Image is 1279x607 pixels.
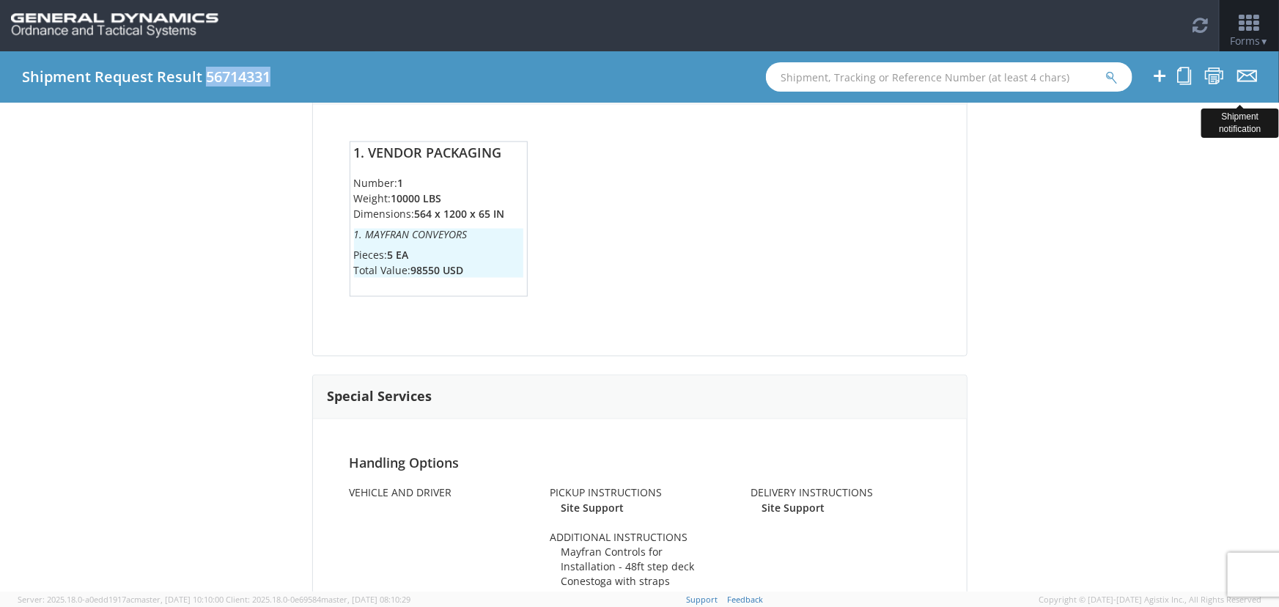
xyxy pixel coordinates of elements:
strong: 1 [398,176,404,190]
span: Forms [1230,34,1269,48]
strong: 5 EA [388,248,409,262]
li: Pieces: [354,247,524,262]
span: Copyright © [DATE]-[DATE] Agistix Inc., All Rights Reserved [1039,594,1261,606]
h4: Shipment Request Result 56714331 [22,69,270,85]
span: master, [DATE] 10:10:00 [134,594,224,605]
span: master, [DATE] 08:10:29 [321,594,410,605]
li: Dimensions: [354,206,524,221]
a: Support [686,594,718,605]
span: Server: 2025.18.0-a0edd1917ac [18,594,224,605]
span: Vehicle and Driver [350,485,452,499]
span: ▼ [1260,35,1269,48]
span: Client: 2025.18.0-0e69584 [226,594,410,605]
span: Pickup Instructions [550,485,662,499]
h6: 1. Mayfran Conveyors [354,229,524,240]
span: Delivery Instructions [751,485,873,499]
h4: 1. Vendor Packaging [354,146,524,161]
input: Shipment, Tracking or Reference Number (at least 4 chars) [766,62,1132,92]
strong: 98550 USD [411,263,464,277]
li: Number: [354,175,524,191]
h3: Special Services [328,390,432,405]
div: Shipment notification [1201,108,1279,138]
li: Weight: [354,191,524,206]
a: Feedback [727,594,763,605]
strong: Site Support [762,501,825,515]
li: Total Value: [354,262,524,278]
strong: 10000 LBS [391,191,442,205]
img: gd-ots-0c3321f2eb4c994f95cb.png [11,13,218,38]
strong: 564 x 1200 x 65 IN [415,207,505,221]
div: Mayfran Controls for Installation - 48ft step deck Conestoga with straps [550,545,729,589]
h4: Handling Options [339,456,941,471]
strong: Site Support [561,501,624,515]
